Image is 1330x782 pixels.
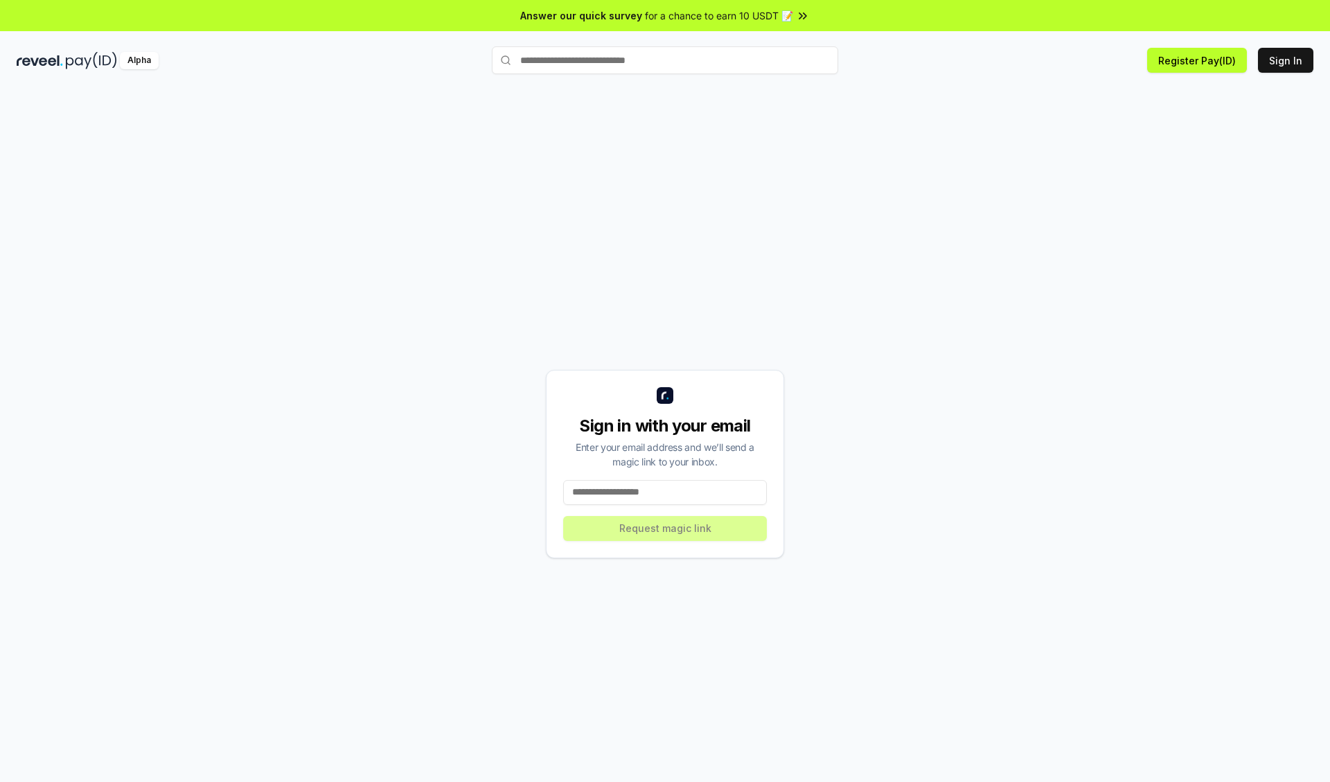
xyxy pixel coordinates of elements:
div: Sign in with your email [563,415,767,437]
div: Alpha [120,52,159,69]
span: Answer our quick survey [520,8,642,23]
span: for a chance to earn 10 USDT 📝 [645,8,793,23]
button: Register Pay(ID) [1147,48,1247,73]
img: pay_id [66,52,117,69]
img: logo_small [657,387,673,404]
div: Enter your email address and we’ll send a magic link to your inbox. [563,440,767,469]
img: reveel_dark [17,52,63,69]
button: Sign In [1258,48,1313,73]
